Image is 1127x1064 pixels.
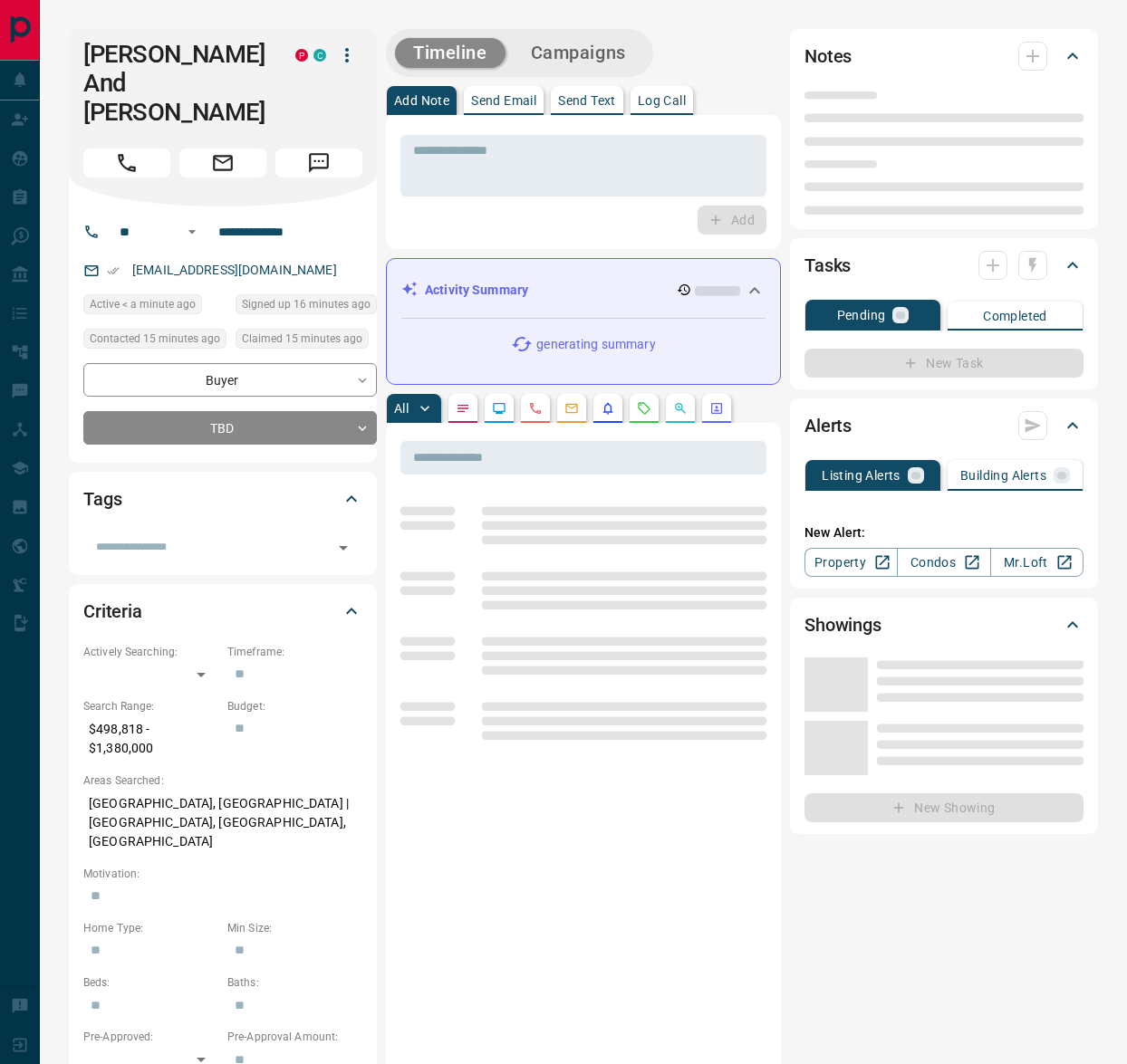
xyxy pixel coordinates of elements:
div: property.ca [295,49,308,62]
p: Min Size: [227,920,362,936]
h2: Criteria [83,597,142,626]
span: Email [179,149,266,177]
p: Send Text [558,94,616,107]
div: Sat Sep 13 2025 [83,294,226,320]
p: New Alert: [804,523,1084,542]
h2: Showings [804,610,881,639]
p: Areas Searched: [83,772,362,789]
div: Tags [83,477,362,521]
span: Claimed 15 minutes ago [242,330,362,348]
h2: Alerts [804,411,852,440]
div: Sat Sep 13 2025 [236,294,377,320]
p: Pending [837,309,886,321]
a: Property [804,548,898,577]
div: Sat Sep 13 2025 [83,329,226,354]
p: Baths: [227,974,362,991]
div: TBD [83,411,377,445]
div: Tasks [804,244,1084,287]
div: Buyer [83,363,377,397]
div: Activity Summary [401,273,766,307]
h2: Tasks [804,251,851,280]
span: Call [83,149,170,177]
p: Send Email [471,94,536,107]
p: Building Alerts [960,469,1046,482]
button: Campaigns [513,38,644,68]
svg: Lead Browsing Activity [492,401,506,416]
span: Contacted 15 minutes ago [90,330,220,348]
p: Activity Summary [425,281,528,300]
a: Mr.Loft [990,548,1084,577]
svg: Listing Alerts [601,401,615,416]
p: Motivation: [83,866,362,882]
p: All [394,402,409,415]
p: Budget: [227,698,362,714]
div: Showings [804,603,1084,647]
div: Notes [804,34,1084,78]
p: Beds: [83,974,218,991]
p: Listing Alerts [822,469,901,482]
div: Alerts [804,404,1084,447]
svg: Email Verified [107,264,120,277]
p: generating summary [536,335,655,354]
svg: Notes [456,401,470,416]
svg: Requests [637,401,651,416]
button: Open [331,535,356,561]
svg: Agent Actions [709,401,724,416]
p: Timeframe: [227,644,362,660]
p: Add Note [394,94,449,107]
button: Open [181,221,203,243]
p: $498,818 - $1,380,000 [83,714,218,763]
p: Home Type: [83,920,218,936]
p: Actively Searching: [83,644,218,660]
p: Log Call [638,94,686,107]
p: Search Range: [83,698,218,714]
div: Sat Sep 13 2025 [236,329,377,354]
span: Message [275,149,362,177]
p: [GEOGRAPHIC_DATA], [GEOGRAPHIC_DATA] | [GEOGRAPHIC_DATA], [GEOGRAPHIC_DATA], [GEOGRAPHIC_DATA] [83,789,362,857]
svg: Opportunities [673,401,688,416]
button: Timeline [395,38,506,68]
svg: Emails [564,401,579,416]
span: Signed up 16 minutes ago [242,295,371,313]
a: Condos [897,548,990,577]
h2: Tags [83,484,121,513]
p: Pre-Approved: [83,1029,218,1045]
div: condos.ca [313,49,326,62]
h1: [PERSON_NAME] And [PERSON_NAME] [83,40,268,127]
div: Criteria [83,590,362,633]
a: [EMAIL_ADDRESS][DOMAIN_NAME] [132,263,337,277]
p: Completed [983,310,1047,322]
p: Pre-Approval Amount: [227,1029,362,1045]
svg: Calls [528,401,543,416]
h2: Notes [804,42,852,71]
span: Active < a minute ago [90,295,196,313]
